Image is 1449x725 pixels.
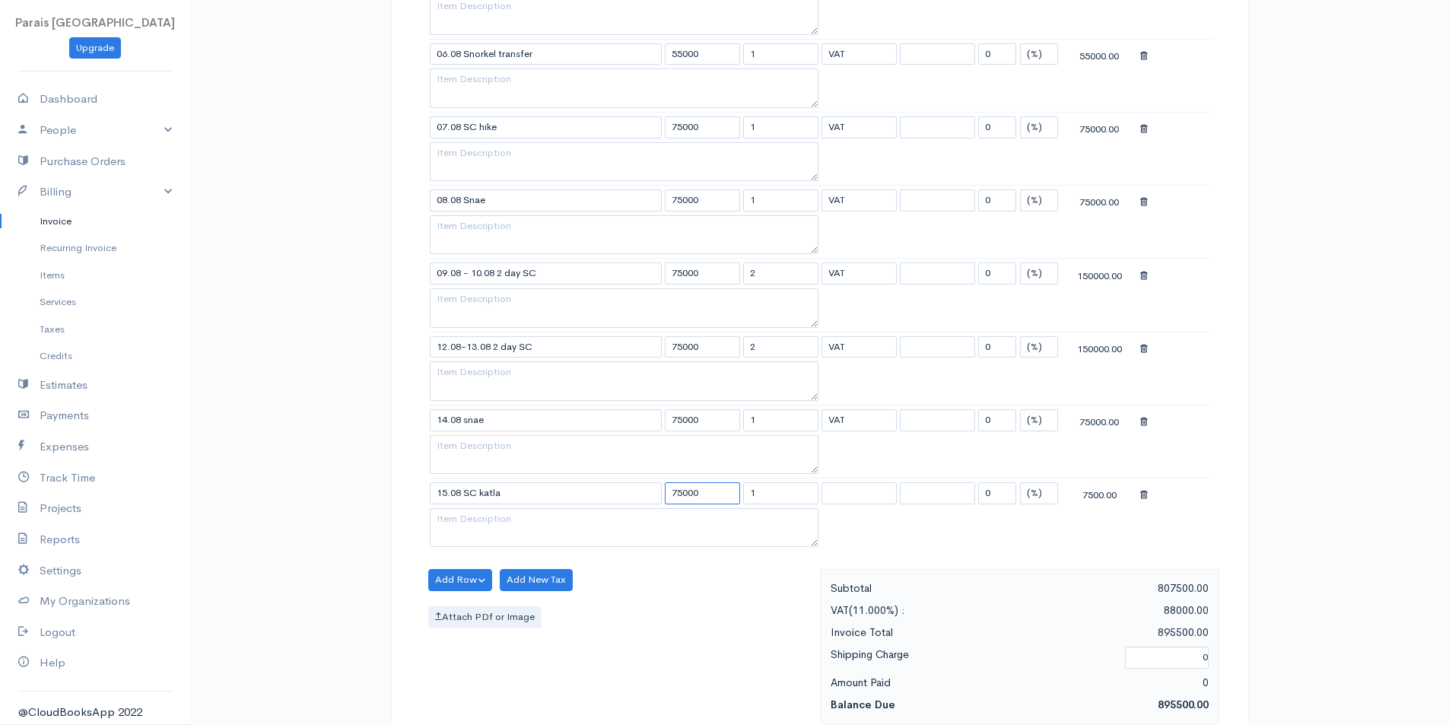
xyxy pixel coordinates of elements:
input: Item Name [430,262,662,285]
div: 0 [1019,673,1216,692]
input: Item Name [430,482,662,504]
div: 55000.00 [1062,45,1137,64]
div: Amount Paid [823,673,1020,692]
input: Item Name [430,409,662,431]
div: 895500.00 [1019,623,1216,642]
div: 807500.00 [1019,579,1216,598]
div: 75000.00 [1062,118,1137,137]
div: Shipping Charge [823,645,1118,670]
div: 88000.00 [1019,601,1216,620]
a: Upgrade [69,37,121,59]
div: 75000.00 [1062,191,1137,210]
label: Attach PDf or Image [428,606,542,628]
button: Add New Tax [500,569,573,591]
strong: Balance Due [831,698,895,711]
input: Item Name [430,336,662,358]
input: Item Name [430,43,662,65]
div: Subtotal [823,579,1020,598]
div: Invoice Total [823,623,1020,642]
span: 895500.00 [1158,698,1209,711]
button: Add Row [428,569,493,591]
div: 150000.00 [1062,265,1137,284]
input: Item Name [430,116,662,138]
div: 7500.00 [1062,484,1137,503]
div: 75000.00 [1062,411,1137,430]
div: 150000.00 [1062,338,1137,357]
input: Item Name [430,189,662,211]
span: Parais [GEOGRAPHIC_DATA] [15,15,175,30]
div: @CloudBooksApp 2022 [18,704,172,721]
div: VAT(11.000%) : [823,601,1020,620]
